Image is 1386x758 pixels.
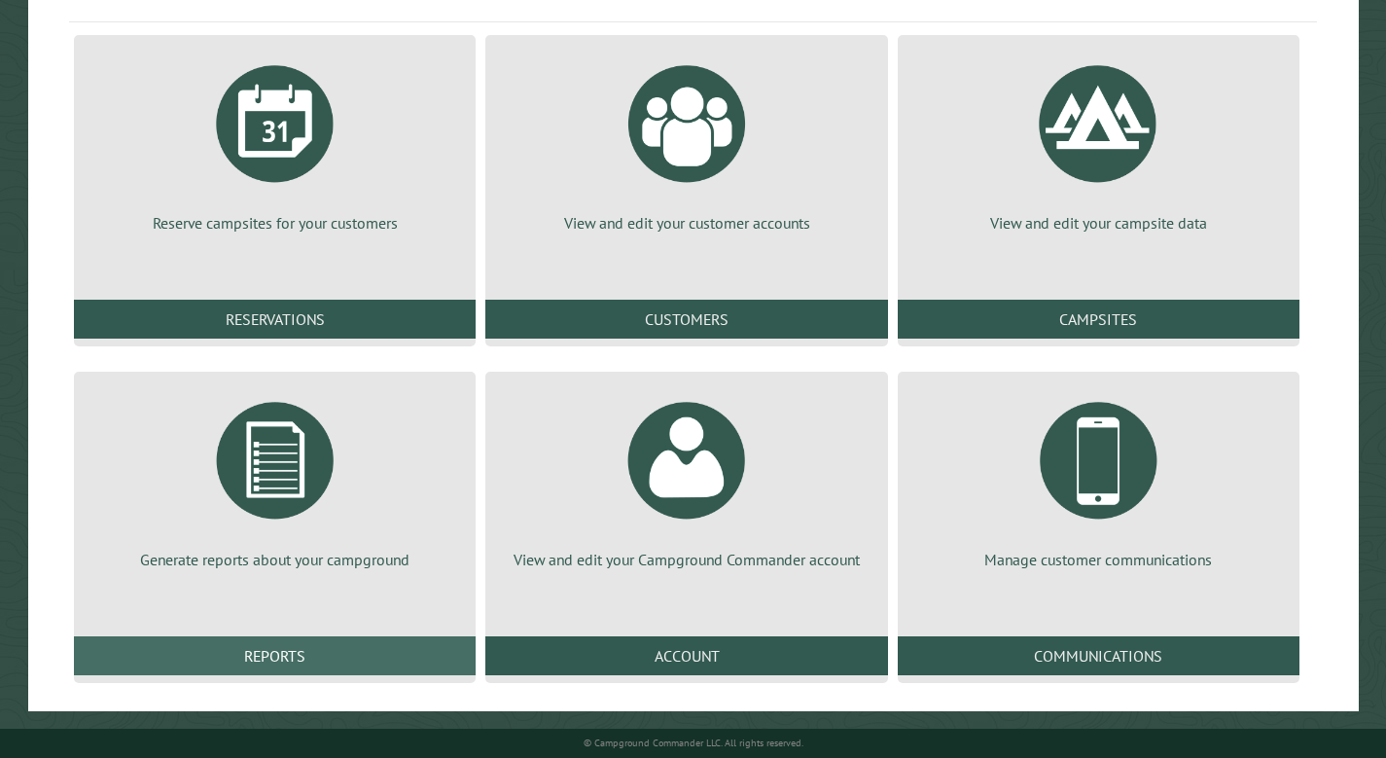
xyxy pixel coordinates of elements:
a: Customers [485,300,887,339]
a: Campsites [898,300,1299,339]
a: Account [485,636,887,675]
a: Reserve campsites for your customers [97,51,452,234]
a: Reservations [74,300,476,339]
p: View and edit your customer accounts [509,212,864,234]
a: View and edit your Campground Commander account [509,387,864,570]
small: © Campground Commander LLC. All rights reserved. [584,737,803,749]
p: Manage customer communications [921,549,1276,570]
a: Manage customer communications [921,387,1276,570]
p: View and edit your Campground Commander account [509,549,864,570]
a: Communications [898,636,1299,675]
p: View and edit your campsite data [921,212,1276,234]
a: Generate reports about your campground [97,387,452,570]
a: Reports [74,636,476,675]
p: Generate reports about your campground [97,549,452,570]
a: View and edit your customer accounts [509,51,864,234]
p: Reserve campsites for your customers [97,212,452,234]
a: View and edit your campsite data [921,51,1276,234]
